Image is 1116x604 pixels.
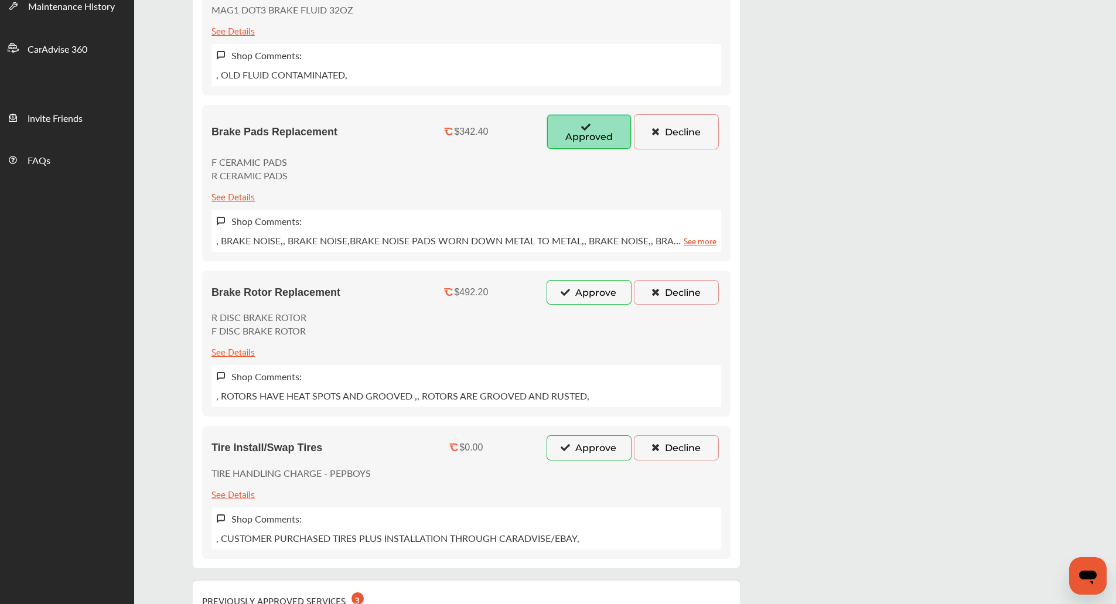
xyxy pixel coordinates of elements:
[211,486,255,501] div: See Details
[216,371,226,381] img: svg+xml;base64,PHN2ZyB3aWR0aD0iMTYiIGhlaWdodD0iMTciIHZpZXdCb3g9IjAgMCAxNiAxNyIgZmlsbD0ibm9uZSIgeG...
[211,3,353,16] p: MAG1 DOT3 BRAKE FLUID 32OZ
[231,49,302,62] label: Shop Comments:
[28,153,50,169] span: FAQs
[684,234,716,247] a: See more
[216,216,226,226] img: svg+xml;base64,PHN2ZyB3aWR0aD0iMTYiIGhlaWdodD0iMTciIHZpZXdCb3g9IjAgMCAxNiAxNyIgZmlsbD0ibm9uZSIgeG...
[216,389,589,402] p: , ROTORS HAVE HEAT SPOTS AND GROOVED ,, ROTORS ARE GROOVED AND RUSTED,
[211,155,288,169] p: F CERAMIC PADS
[634,435,719,460] button: Decline
[216,68,347,81] p: , OLD FLUID CONTAMINATED,
[211,126,337,138] span: Brake Pads Replacement
[211,324,306,337] p: F DISC BRAKE ROTOR
[211,169,288,182] p: R CERAMIC PADS
[231,370,302,383] label: Shop Comments:
[547,435,632,460] button: Approve
[211,343,255,359] div: See Details
[1069,557,1107,595] iframe: Button to launch messaging window
[216,514,226,524] img: svg+xml;base64,PHN2ZyB3aWR0aD0iMTYiIGhlaWdodD0iMTciIHZpZXdCb3g9IjAgMCAxNiAxNyIgZmlsbD0ibm9uZSIgeG...
[547,280,632,305] button: Approve
[211,286,340,299] span: Brake Rotor Replacement
[216,50,226,60] img: svg+xml;base64,PHN2ZyB3aWR0aD0iMTYiIGhlaWdodD0iMTciIHZpZXdCb3g9IjAgMCAxNiAxNyIgZmlsbD0ibm9uZSIgeG...
[211,22,255,38] div: See Details
[459,442,483,453] div: $0.00
[634,114,719,149] button: Decline
[216,531,579,545] p: , CUSTOMER PURCHASED TIRES PLUS INSTALLATION THROUGH CARADVISE/EBAY,
[454,287,488,298] div: $492.20
[216,234,716,247] p: , BRAKE NOISE,, BRAKE NOISE,BRAKE NOISE PADS WORN DOWN METAL TO METAL,, BRAKE NOISE,, BRA…
[634,280,719,305] button: Decline
[211,466,371,480] p: TIRE HANDLING CHARGE - PEPBOYS
[231,512,302,525] label: Shop Comments:
[547,114,632,149] button: Approved
[211,310,306,324] p: R DISC BRAKE ROTOR
[211,442,322,454] span: Tire Install/Swap Tires
[211,188,255,204] div: See Details
[28,111,83,127] span: Invite Friends
[454,127,488,137] div: $342.40
[28,42,87,57] span: CarAdvise 360
[231,214,302,228] label: Shop Comments:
